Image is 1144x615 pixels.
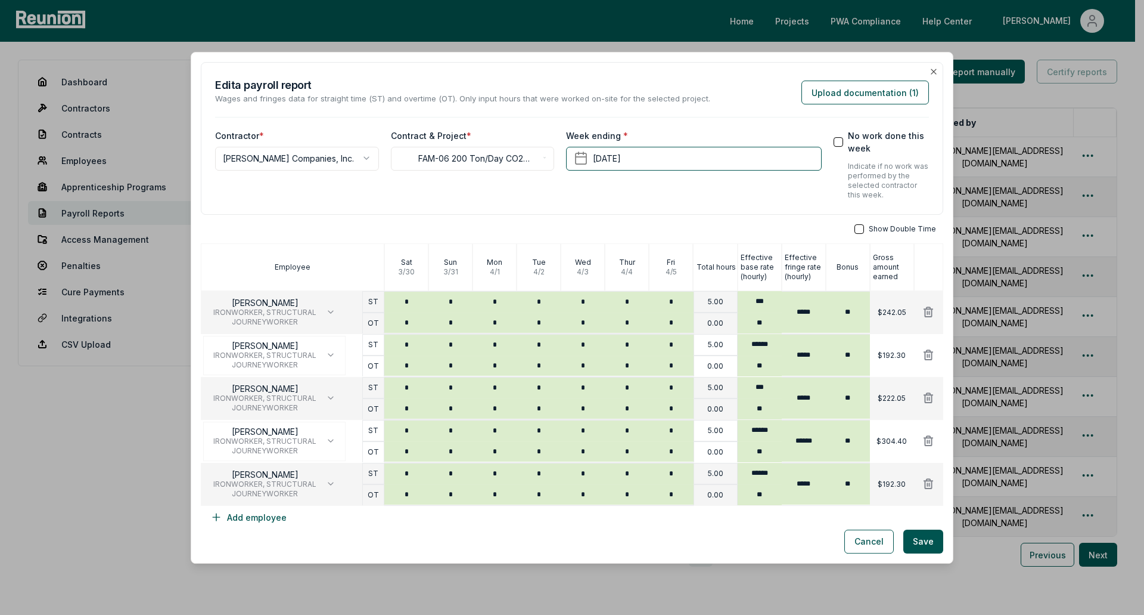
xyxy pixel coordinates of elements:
[213,384,316,393] p: [PERSON_NAME]
[708,339,723,349] p: 5.00
[398,267,415,276] p: 3 / 30
[368,318,379,327] p: OT
[444,257,457,267] p: Sun
[368,468,378,478] p: ST
[667,257,675,267] p: Fri
[566,129,628,141] label: Week ending
[848,161,929,199] p: Indicate if no work was performed by the selected contractor this week.
[213,393,316,403] span: IRONWORKER, STRUCTURAL
[697,262,736,271] p: Total hours
[368,382,378,392] p: ST
[707,404,723,413] p: 0.00
[707,318,723,327] p: 0.00
[215,77,710,93] h2: Edit a payroll report
[708,296,723,306] p: 5.00
[213,341,316,350] p: [PERSON_NAME]
[213,427,316,436] p: [PERSON_NAME]
[844,529,894,553] button: Cancel
[487,257,502,267] p: Mon
[837,262,859,271] p: Bonus
[707,490,723,499] p: 0.00
[801,81,929,104] button: Upload documentation (1)
[213,489,316,498] span: JOURNEYWORKER
[741,252,781,281] p: Effective base rate (hourly)
[848,129,929,154] label: No work done this week
[566,146,821,170] button: [DATE]
[878,350,906,360] p: $192.30
[708,382,723,392] p: 5.00
[878,479,906,489] p: $192.30
[621,267,633,276] p: 4 / 4
[876,436,907,446] p: $304.40
[215,93,710,105] p: Wages and fringes data for straight time (ST) and overtime (OT). Only input hours that were worke...
[213,479,316,489] span: IRONWORKER, STRUCTURAL
[368,339,378,349] p: ST
[532,257,546,267] p: Tue
[368,490,379,499] p: OT
[785,252,825,281] p: Effective fringe rate (hourly)
[201,505,296,529] button: Add employee
[708,468,723,478] p: 5.00
[213,469,316,479] p: [PERSON_NAME]
[213,307,316,317] span: IRONWORKER, STRUCTURAL
[708,425,723,435] p: 5.00
[213,360,316,369] span: JOURNEYWORKER
[213,403,316,412] span: JOURNEYWORKER
[873,252,913,281] p: Gross amount earned
[391,129,471,141] label: Contract & Project
[490,267,500,276] p: 4 / 1
[666,267,677,276] p: 4 / 5
[707,447,723,456] p: 0.00
[533,267,545,276] p: 4 / 2
[368,404,379,413] p: OT
[401,257,412,267] p: Sat
[575,257,591,267] p: Wed
[213,317,316,326] span: JOURNEYWORKER
[215,129,264,141] label: Contractor
[213,350,316,360] span: IRONWORKER, STRUCTURAL
[903,529,943,553] button: Save
[878,393,906,403] p: $222.05
[443,267,458,276] p: 3 / 31
[368,296,378,306] p: ST
[577,267,589,276] p: 4 / 3
[213,446,316,455] span: JOURNEYWORKER
[619,257,635,267] p: Thur
[213,298,316,307] p: [PERSON_NAME]
[707,361,723,370] p: 0.00
[878,307,906,317] p: $242.05
[275,262,310,271] p: Employee
[213,436,316,446] span: IRONWORKER, STRUCTURAL
[368,447,379,456] p: OT
[368,361,379,370] p: OT
[368,425,378,435] p: ST
[869,224,936,233] span: Show Double Time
